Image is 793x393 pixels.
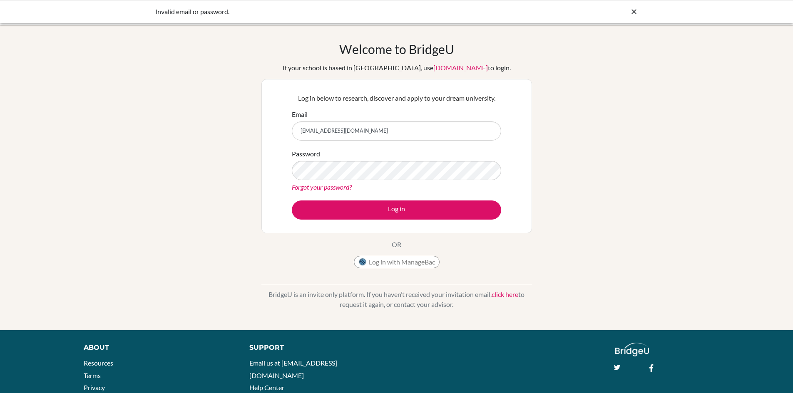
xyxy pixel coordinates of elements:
[84,371,101,379] a: Terms
[433,64,488,72] a: [DOMAIN_NAME]
[292,200,501,220] button: Log in
[615,343,649,356] img: logo_white@2x-f4f0deed5e89b7ecb1c2cc34c3e3d731f90f0f143d5ea2071677605dd97b5244.png
[292,109,308,119] label: Email
[292,149,320,159] label: Password
[339,42,454,57] h1: Welcome to BridgeU
[492,290,518,298] a: click here
[249,383,284,391] a: Help Center
[84,359,113,367] a: Resources
[354,256,440,268] button: Log in with ManageBac
[292,93,501,103] p: Log in below to research, discover and apply to your dream university.
[155,7,513,17] div: Invalid email or password.
[249,359,337,379] a: Email us at [EMAIL_ADDRESS][DOMAIN_NAME]
[249,343,387,353] div: Support
[84,383,105,391] a: Privacy
[261,289,532,309] p: BridgeU is an invite only platform. If you haven’t received your invitation email, to request it ...
[283,63,511,73] div: If your school is based in [GEOGRAPHIC_DATA], use to login.
[392,240,401,250] p: OR
[292,183,352,191] a: Forgot your password?
[84,343,231,353] div: About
